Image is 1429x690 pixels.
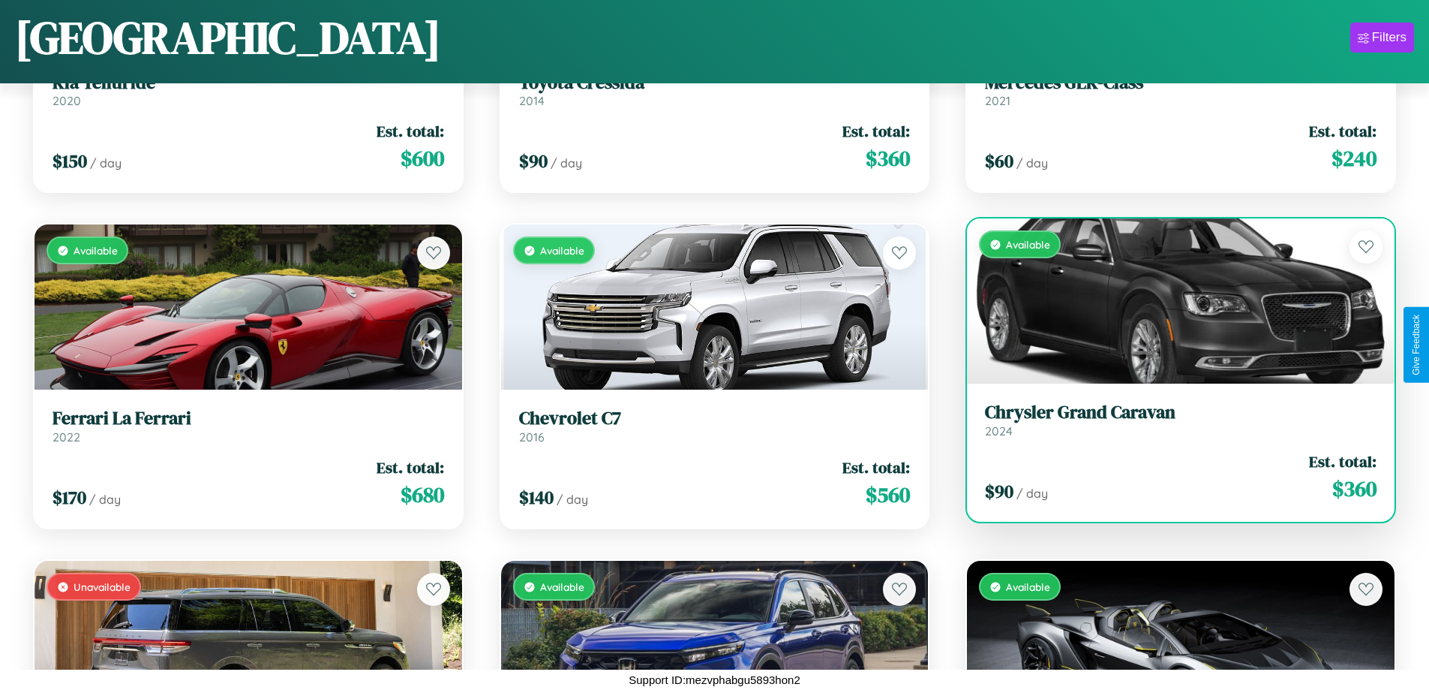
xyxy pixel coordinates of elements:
[866,480,910,510] span: $ 560
[540,580,584,593] span: Available
[90,155,122,170] span: / day
[519,408,911,429] h3: Chevrolet C7
[551,155,582,170] span: / day
[985,72,1376,109] a: Mercedes GLK-Class2021
[1016,155,1048,170] span: / day
[842,456,910,478] span: Est. total:
[1411,315,1421,375] div: Give Feedback
[53,408,444,444] a: Ferrari La Ferrari2022
[1332,474,1376,504] span: $ 360
[842,120,910,142] span: Est. total:
[15,7,441,68] h1: [GEOGRAPHIC_DATA]
[985,402,1376,438] a: Chrysler Grand Caravan2024
[557,492,588,507] span: / day
[89,492,121,507] span: / day
[1006,580,1050,593] span: Available
[985,93,1010,108] span: 2021
[1331,143,1376,173] span: $ 240
[53,93,81,108] span: 2020
[1006,238,1050,251] span: Available
[866,143,910,173] span: $ 360
[985,402,1376,423] h3: Chrysler Grand Caravan
[53,485,86,510] span: $ 170
[629,670,800,690] p: Support ID: mezvphabgu5893hon2
[53,149,87,173] span: $ 150
[1350,23,1414,53] button: Filters
[985,423,1013,438] span: 2024
[985,479,1013,504] span: $ 90
[519,485,554,510] span: $ 140
[1309,450,1376,472] span: Est. total:
[401,143,444,173] span: $ 600
[74,580,131,593] span: Unavailable
[519,72,911,109] a: Toyota Cressida2014
[519,93,545,108] span: 2014
[377,120,444,142] span: Est. total:
[53,72,444,109] a: Kia Telluride2020
[519,408,911,444] a: Chevrolet C72016
[1372,30,1406,45] div: Filters
[519,149,548,173] span: $ 90
[401,480,444,510] span: $ 680
[74,244,118,257] span: Available
[985,149,1013,173] span: $ 60
[1309,120,1376,142] span: Est. total:
[53,408,444,429] h3: Ferrari La Ferrari
[53,429,80,444] span: 2022
[377,456,444,478] span: Est. total:
[519,429,545,444] span: 2016
[540,244,584,257] span: Available
[1016,486,1048,501] span: / day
